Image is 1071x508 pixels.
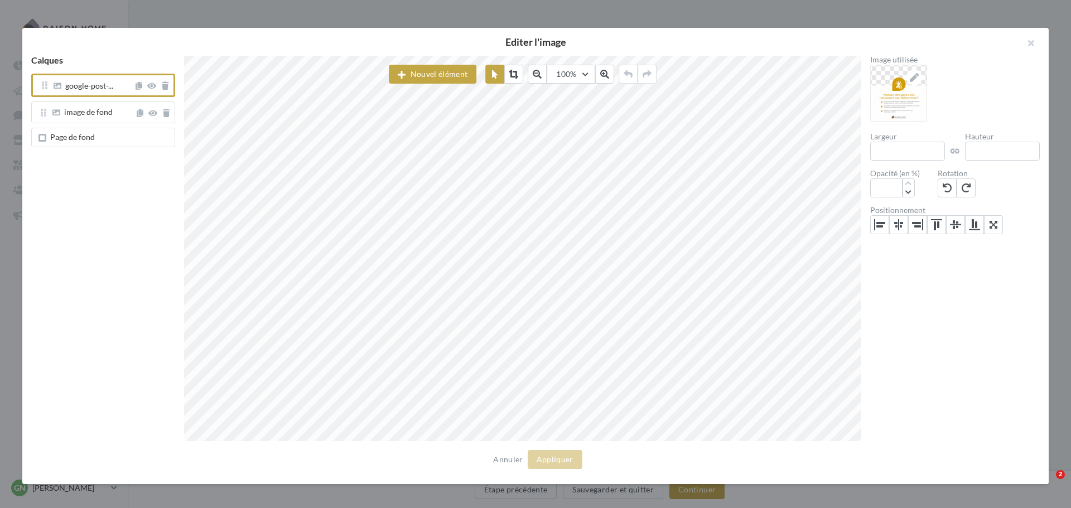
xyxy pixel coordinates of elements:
[965,133,1040,141] label: Hauteur
[1033,470,1060,497] iframe: Intercom live chat
[870,133,945,141] label: Largeur
[870,206,1040,214] label: Positionnement
[870,170,920,177] label: Opacité (en %)
[528,450,582,469] button: Appliquer
[64,107,113,117] span: image de fond
[547,65,595,84] button: 100%
[870,56,1040,64] label: Image utilisée
[22,56,184,74] div: Calques
[871,65,927,121] img: Image utilisée
[938,170,976,177] label: Rotation
[389,65,476,84] button: Nouvel élément
[489,453,527,466] button: Annuler
[40,37,1031,47] h2: Editer l'image
[1056,470,1065,479] span: 2
[65,82,113,92] span: google-post-...
[50,132,95,142] span: Page de fond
